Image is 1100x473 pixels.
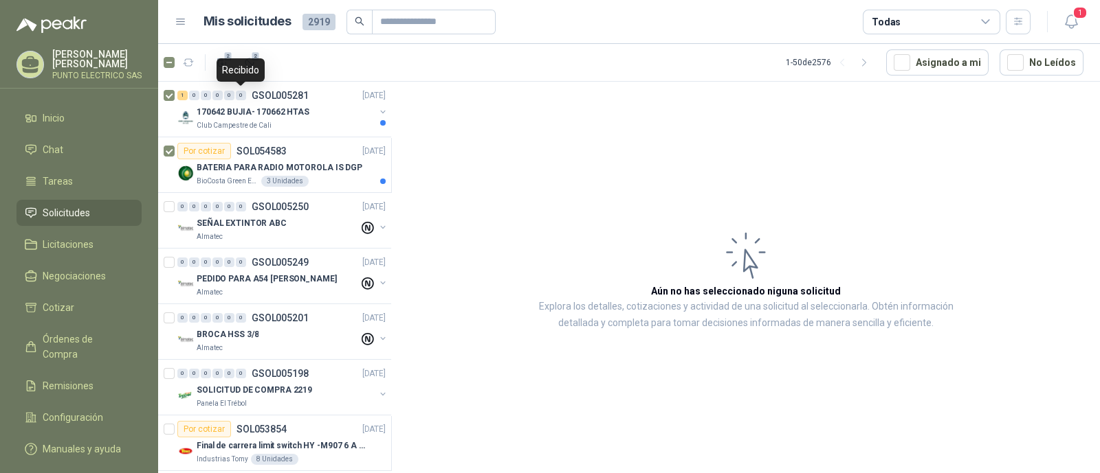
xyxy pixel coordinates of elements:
[224,202,234,211] div: 0
[43,237,93,252] span: Licitaciones
[177,254,388,298] a: 0 0 0 0 0 0 GSOL005249[DATE] Company LogoPEDIDO PARA A54 [PERSON_NAME]Almatec
[302,14,335,30] span: 2919
[197,120,272,131] p: Club Campestre de Cali
[197,231,223,242] p: Almatec
[16,404,142,430] a: Configuración
[16,105,142,131] a: Inicio
[224,91,234,100] div: 0
[197,217,287,230] p: SEÑAL EXTINTOR ABC
[212,369,223,378] div: 0
[158,137,391,193] a: Por cotizarSOL054583[DATE] Company LogoBATERIA PARA RADIO MOTOROLA IS DGPBioCosta Green Energy S....
[177,332,194,348] img: Company Logo
[16,137,142,163] a: Chat
[52,71,142,80] p: PUNTO ELECTRICO SAS
[252,313,309,323] p: GSOL005201
[177,387,194,404] img: Company Logo
[252,369,309,378] p: GSOL005198
[16,200,142,226] a: Solicitudes
[224,369,234,378] div: 0
[177,443,194,459] img: Company Logo
[239,51,261,73] button: 2
[197,287,223,298] p: Almatec
[43,332,129,362] span: Órdenes de Compra
[177,87,388,131] a: 1 0 0 0 0 0 GSOL005281[DATE] Company Logo170642 BUJIA- 170662 HTASClub Campestre de Cali
[201,257,211,267] div: 0
[197,454,248,465] p: Industrias Tomy
[201,202,211,211] div: 0
[43,142,63,157] span: Chat
[43,174,73,189] span: Tareas
[177,202,188,211] div: 0
[16,16,87,33] img: Logo peakr
[52,49,142,69] p: [PERSON_NAME] [PERSON_NAME]
[177,143,231,159] div: Por cotizar
[177,257,188,267] div: 0
[197,161,362,174] p: BATERIA PARA RADIO MOTOROLA IS DGP
[251,454,298,465] div: 8 Unidades
[197,328,258,341] p: BROCA HSS 3/8
[261,176,309,187] div: 3 Unidades
[362,89,386,102] p: [DATE]
[197,176,258,187] p: BioCosta Green Energy S.A.S
[1072,6,1088,19] span: 1
[203,12,291,32] h1: Mis solicitudes
[189,257,199,267] div: 0
[189,313,199,323] div: 0
[236,313,246,323] div: 0
[362,256,386,269] p: [DATE]
[158,415,391,471] a: Por cotizarSOL053854[DATE] Company LogoFinal de carrera limit switch HY -M907 6 A - 250 V a.cIndu...
[355,16,364,26] span: search
[212,257,223,267] div: 0
[251,51,261,62] span: 2
[362,312,386,325] p: [DATE]
[362,423,386,436] p: [DATE]
[177,220,194,237] img: Company Logo
[16,326,142,367] a: Órdenes de Compra
[212,313,223,323] div: 0
[651,284,841,299] h3: Aún no has seleccionado niguna solicitud
[177,198,388,242] a: 0 0 0 0 0 0 GSOL005250[DATE] Company LogoSEÑAL EXTINTOR ABCAlmatec
[43,111,65,126] span: Inicio
[362,145,386,158] p: [DATE]
[16,436,142,462] a: Manuales y ayuda
[212,202,223,211] div: 0
[177,91,188,100] div: 1
[197,273,337,286] p: PEDIDO PARA A54 [PERSON_NAME]
[252,257,309,267] p: GSOL005249
[201,369,211,378] div: 0
[236,257,246,267] div: 0
[43,378,93,393] span: Remisiones
[362,200,386,214] p: [DATE]
[43,300,74,315] span: Cotizar
[177,109,194,126] img: Company Logo
[197,384,312,397] p: SOLICITUD DE COMPRA 2219
[217,58,265,82] div: Recibido
[16,168,142,194] a: Tareas
[197,398,247,409] p: Panela El Trébol
[177,365,388,409] a: 0 0 0 0 0 0 GSOL005198[DATE] Company LogoSOLICITUD DE COMPRA 2219Panela El Trébol
[177,369,188,378] div: 0
[252,202,309,211] p: GSOL005250
[197,106,309,119] p: 170642 BUJIA- 170662 HTAS
[236,424,287,434] p: SOL053854
[189,91,199,100] div: 0
[16,295,142,321] a: Cotizar
[43,205,90,220] span: Solicitudes
[16,231,142,257] a: Licitaciones
[43,410,103,425] span: Configuración
[224,313,234,323] div: 0
[197,439,368,452] p: Final de carrera limit switch HY -M907 6 A - 250 V a.c
[177,165,194,181] img: Company Logo
[201,91,211,100] div: 0
[212,91,223,100] div: 0
[43,441,121,457] span: Manuales y ayuda
[886,49,989,76] button: Asignado a mi
[236,146,287,156] p: SOL054583
[252,91,309,100] p: GSOL005281
[223,51,233,62] span: 2
[529,299,962,332] p: Explora los detalles, cotizaciones y actividad de una solicitud al seleccionarla. Obtén informaci...
[1000,49,1083,76] button: No Leídos
[177,313,188,323] div: 0
[16,263,142,289] a: Negociaciones
[197,343,223,354] p: Almatec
